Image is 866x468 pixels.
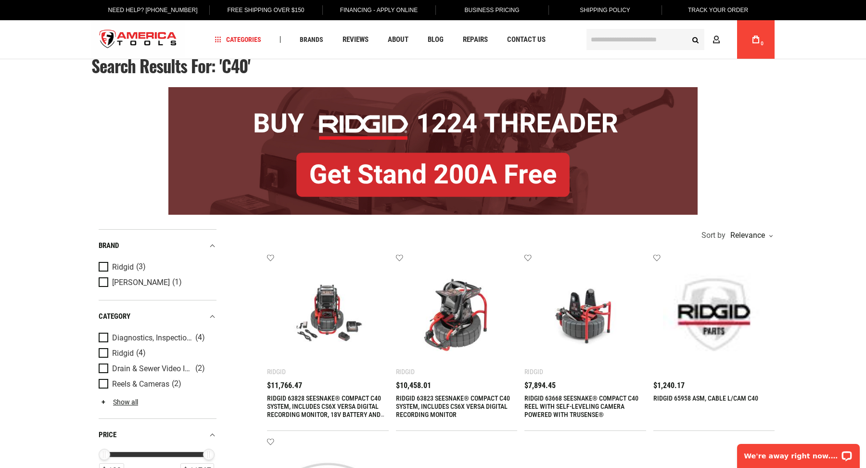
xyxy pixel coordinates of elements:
span: Brands [300,36,323,43]
div: Brand [99,239,216,252]
span: Ridgid [112,263,134,272]
img: RIDGID 63823 SEESNAKE® COMPACT C40 SYSTEM, INCLUDES CS6X VERSA DIGITAL RECORDING MONITOR [406,263,508,366]
span: $1,240.17 [653,382,685,390]
a: Diagnostics, Inspection & Locating (4) [99,333,214,343]
img: RIDGID 63828 SEESNAKE® COMPACT C40 SYSTEM, INCLUDES CS6X VERSA DIGITAL RECORDING MONITOR, 18V BAT... [277,263,379,366]
span: Diagnostics, Inspection & Locating [112,334,193,342]
span: Ridgid [112,349,134,358]
a: 0 [747,20,765,59]
span: (2) [195,364,205,373]
span: (4) [195,334,205,342]
span: [PERSON_NAME] [112,278,170,287]
span: (4) [136,349,146,357]
span: Reviews [343,36,369,43]
div: Ridgid [524,368,543,376]
span: Repairs [463,36,488,43]
a: Contact Us [503,33,550,46]
div: Ridgid [396,368,415,376]
a: RIDGID 63828 SEESNAKE® COMPACT C40 SYSTEM, INCLUDES CS6X VERSA DIGITAL RECORDING MONITOR, 18V BAT... [267,394,384,427]
span: 0 [761,41,764,46]
span: (1) [172,278,182,286]
div: Ridgid [267,368,286,376]
a: Ridgid (3) [99,262,214,273]
span: Sort by [701,232,726,239]
span: $10,458.01 [396,382,431,390]
div: category [99,310,216,323]
a: RIDGID 65958 ASM, CABLE L/CAM C40 [653,394,758,402]
div: Relevance [728,232,772,239]
a: Categories [211,33,266,46]
div: price [99,429,216,442]
a: [PERSON_NAME] (1) [99,277,214,288]
span: Search results for: 'c40' [91,53,250,78]
span: Shipping Policy [580,7,630,13]
img: RIDGID 65958 ASM, CABLE L/CAM C40 [663,263,765,366]
a: Reels & Cameras (2) [99,379,214,390]
span: (2) [172,380,181,388]
img: RIDGID 63668 SEESNAKE® COMPACT C40 REEL WITH SELF-LEVELING CAMERA POWERED WITH TRUSENSE® [534,263,637,366]
span: Categories [215,36,261,43]
a: About [383,33,413,46]
button: Search [686,30,704,49]
a: Repairs [458,33,492,46]
a: Reviews [338,33,373,46]
span: About [388,36,408,43]
img: BOGO: Buy RIDGID® 1224 Threader, Get Stand 200A Free! [168,87,698,215]
iframe: LiveChat chat widget [731,438,866,468]
a: BOGO: Buy RIDGID® 1224 Threader, Get Stand 200A Free! [168,87,698,94]
span: Reels & Cameras [112,380,169,389]
a: Blog [423,33,448,46]
span: Drain & Sewer Video Inspection [112,364,193,373]
span: Blog [428,36,444,43]
img: America Tools [91,22,185,58]
a: Show all [99,398,138,406]
a: store logo [91,22,185,58]
a: RIDGID 63668 SEESNAKE® COMPACT C40 REEL WITH SELF-LEVELING CAMERA POWERED WITH TRUSENSE® [524,394,638,418]
span: $7,894.45 [524,382,556,390]
span: Contact Us [507,36,546,43]
a: Ridgid (4) [99,348,214,359]
a: Brands [295,33,328,46]
span: (3) [136,263,146,271]
a: RIDGID 63823 SEESNAKE® COMPACT C40 SYSTEM, INCLUDES CS6X VERSA DIGITAL RECORDING MONITOR [396,394,510,418]
span: $11,766.47 [267,382,302,390]
a: Drain & Sewer Video Inspection (2) [99,364,214,374]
